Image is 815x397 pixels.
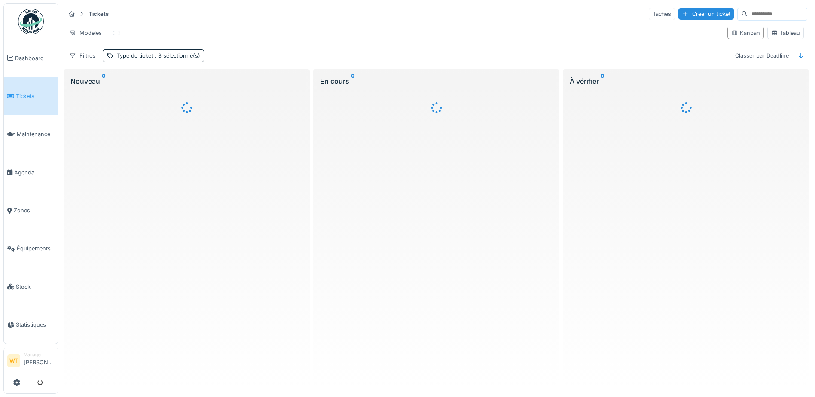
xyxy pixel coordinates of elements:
a: Tickets [4,77,58,116]
a: Statistiques [4,306,58,344]
a: Maintenance [4,115,58,153]
sup: 0 [351,76,355,86]
div: Modèles [65,27,106,39]
sup: 0 [102,76,106,86]
span: : 3 sélectionné(s) [153,52,200,59]
span: Dashboard [15,54,55,62]
img: Badge_color-CXgf-gQk.svg [18,9,44,34]
div: Créer un ticket [678,8,734,20]
a: Équipements [4,229,58,268]
span: Stock [16,283,55,291]
div: Manager [24,351,55,358]
a: Zones [4,192,58,230]
li: [PERSON_NAME] [24,351,55,370]
div: Classer par Deadline [731,49,793,62]
span: Zones [14,206,55,214]
a: Dashboard [4,39,58,77]
sup: 0 [601,76,604,86]
a: Agenda [4,153,58,192]
span: Maintenance [17,130,55,138]
span: Statistiques [16,321,55,329]
li: WT [7,354,20,367]
a: Stock [4,268,58,306]
span: Agenda [14,168,55,177]
div: Filtres [65,49,99,62]
span: Équipements [17,244,55,253]
span: Tickets [16,92,55,100]
a: WT Manager[PERSON_NAME] [7,351,55,372]
div: Kanban [731,29,760,37]
div: En cours [320,76,552,86]
div: À vérifier [570,76,802,86]
strong: Tickets [85,10,112,18]
div: Tableau [771,29,800,37]
div: Tâches [649,8,675,20]
div: Type de ticket [117,52,200,60]
div: Nouveau [70,76,303,86]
